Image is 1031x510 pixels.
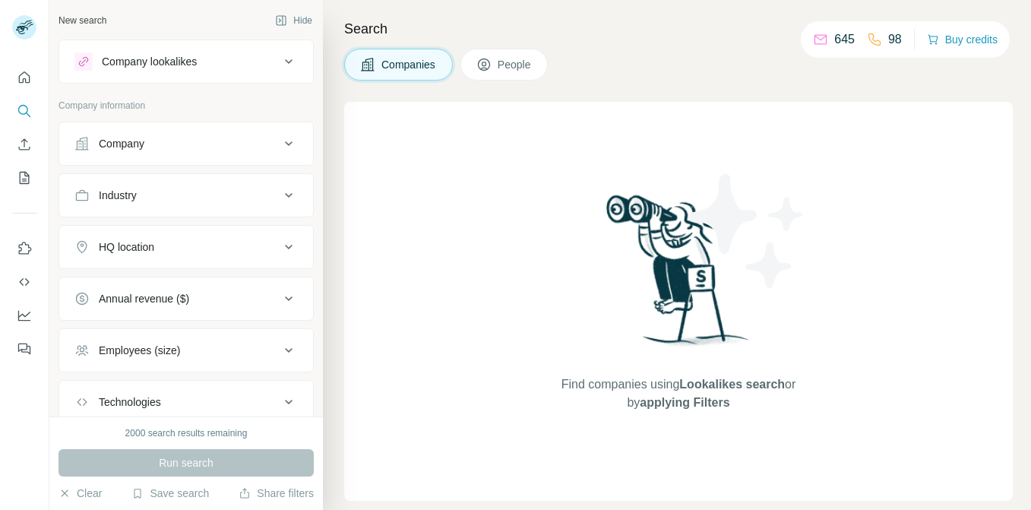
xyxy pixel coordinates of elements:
[59,332,313,369] button: Employees (size)
[99,239,154,255] div: HQ location
[59,99,314,112] p: Company information
[679,378,785,391] span: Lookalikes search
[381,57,437,72] span: Companies
[640,396,729,409] span: applying Filters
[131,486,209,501] button: Save search
[498,57,533,72] span: People
[99,188,137,203] div: Industry
[59,280,313,317] button: Annual revenue ($)
[927,29,998,50] button: Buy credits
[888,30,902,49] p: 98
[557,375,800,412] span: Find companies using or by
[239,486,314,501] button: Share filters
[678,163,815,299] img: Surfe Illustration - Stars
[59,229,313,265] button: HQ location
[59,384,313,420] button: Technologies
[99,136,144,151] div: Company
[125,426,248,440] div: 2000 search results remaining
[12,131,36,158] button: Enrich CSV
[12,268,36,296] button: Use Surfe API
[599,191,757,360] img: Surfe Illustration - Woman searching with binoculars
[264,9,323,32] button: Hide
[59,14,106,27] div: New search
[59,43,313,80] button: Company lookalikes
[12,164,36,192] button: My lists
[102,54,197,69] div: Company lookalikes
[99,394,161,410] div: Technologies
[12,335,36,363] button: Feedback
[59,486,102,501] button: Clear
[99,343,180,358] div: Employees (size)
[59,125,313,162] button: Company
[99,291,189,306] div: Annual revenue ($)
[834,30,855,49] p: 645
[344,18,1013,40] h4: Search
[59,177,313,214] button: Industry
[12,64,36,91] button: Quick start
[12,235,36,262] button: Use Surfe on LinkedIn
[12,302,36,329] button: Dashboard
[12,97,36,125] button: Search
